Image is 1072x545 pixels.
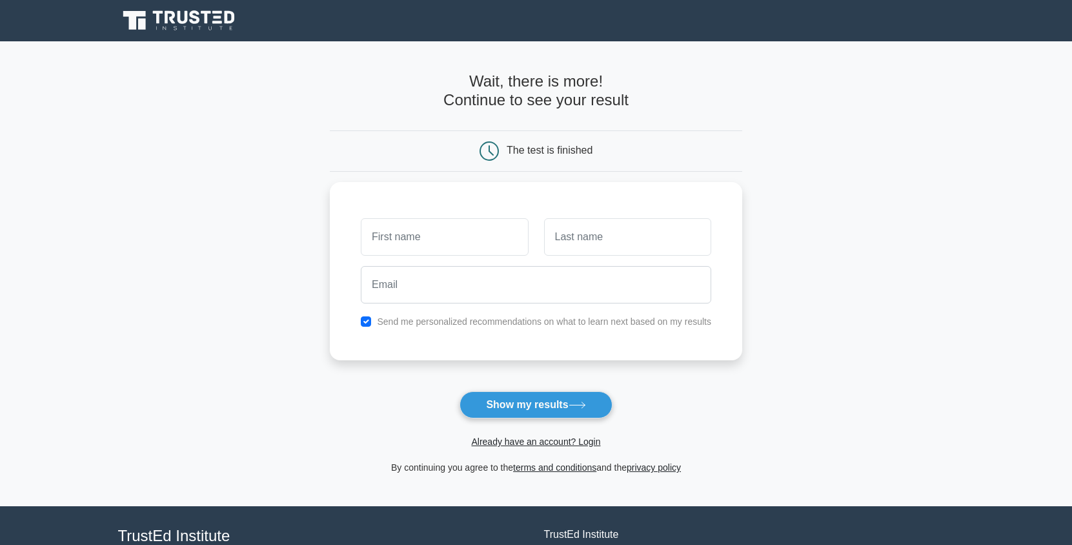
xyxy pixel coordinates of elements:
[361,218,528,256] input: First name
[460,391,612,418] button: Show my results
[513,462,596,473] a: terms and conditions
[330,72,742,110] h4: Wait, there is more! Continue to see your result
[544,218,711,256] input: Last name
[471,437,600,447] a: Already have an account? Login
[507,145,592,156] div: The test is finished
[627,462,681,473] a: privacy policy
[322,460,750,475] div: By continuing you agree to the and the
[377,316,711,327] label: Send me personalized recommendations on what to learn next based on my results
[361,266,711,303] input: Email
